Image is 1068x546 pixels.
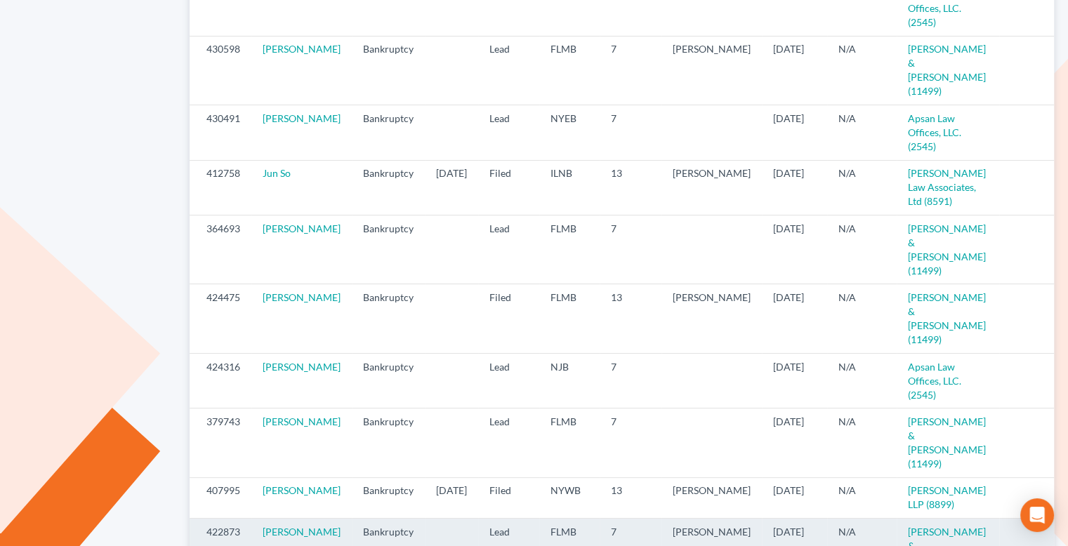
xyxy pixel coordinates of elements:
div: Open Intercom Messenger [1020,498,1054,532]
a: [PERSON_NAME] [263,484,341,496]
td: 412758 [190,160,251,215]
td: Filed [478,160,539,215]
td: [DATE] [425,477,478,518]
td: [DATE] [762,353,827,408]
td: 7 [600,215,661,284]
td: Bankruptcy [352,477,425,518]
td: Lead [478,215,539,284]
td: FLMB [539,36,600,105]
td: N/A [827,215,897,284]
td: [DATE] [762,408,827,477]
td: N/A [827,353,897,408]
td: N/A [827,160,897,215]
td: FLMB [539,215,600,284]
td: FLMB [539,408,600,477]
a: [PERSON_NAME] [263,415,341,427]
td: 7 [600,353,661,408]
a: Jun So [263,167,291,179]
td: 364693 [190,215,251,284]
td: Bankruptcy [352,215,425,284]
td: Bankruptcy [352,353,425,408]
td: 7 [600,105,661,160]
a: [PERSON_NAME] Law Associates, Ltd (8591) [908,167,986,207]
td: [PERSON_NAME] [661,160,762,215]
a: [PERSON_NAME] [263,43,341,55]
td: 13 [600,160,661,215]
td: Lead [478,353,539,408]
td: [DATE] [762,105,827,160]
td: 7 [600,408,661,477]
td: Filed [478,284,539,353]
td: Bankruptcy [352,36,425,105]
td: NJB [539,353,600,408]
td: [DATE] [762,36,827,105]
td: Filed [478,477,539,518]
td: [DATE] [762,160,827,215]
td: N/A [827,284,897,353]
td: [DATE] [762,284,827,353]
td: [PERSON_NAME] [661,477,762,518]
td: 13 [600,477,661,518]
a: [PERSON_NAME] [263,112,341,124]
td: N/A [827,36,897,105]
td: 379743 [190,408,251,477]
td: 7 [600,36,661,105]
td: N/A [827,408,897,477]
td: N/A [827,105,897,160]
a: [PERSON_NAME] & [PERSON_NAME] (11499) [908,222,986,277]
a: Apsan Law Offices, LLC. (2545) [908,112,961,152]
td: Bankruptcy [352,408,425,477]
td: Lead [478,105,539,160]
td: [DATE] [762,215,827,284]
td: FLMB [539,284,600,353]
td: [PERSON_NAME] [661,284,762,353]
a: [PERSON_NAME] & [PERSON_NAME] (11499) [908,291,986,345]
td: 13 [600,284,661,353]
td: Bankruptcy [352,105,425,160]
a: [PERSON_NAME] & [PERSON_NAME] (11499) [908,415,986,470]
td: 407995 [190,477,251,518]
td: NYWB [539,477,600,518]
a: [PERSON_NAME] [263,361,341,373]
td: Lead [478,36,539,105]
td: [DATE] [762,477,827,518]
a: [PERSON_NAME] [263,222,341,234]
td: Lead [478,408,539,477]
a: Apsan Law Offices, LLC. (2545) [908,361,961,401]
td: [PERSON_NAME] [661,36,762,105]
td: Bankruptcy [352,284,425,353]
td: 430491 [190,105,251,160]
td: 430598 [190,36,251,105]
a: [PERSON_NAME] [263,291,341,303]
a: [PERSON_NAME] & [PERSON_NAME] (11499) [908,43,986,97]
td: Bankruptcy [352,160,425,215]
td: 424475 [190,284,251,353]
td: ILNB [539,160,600,215]
td: [DATE] [425,160,478,215]
td: NYEB [539,105,600,160]
td: 424316 [190,353,251,408]
a: [PERSON_NAME] LLP (8899) [908,484,986,510]
a: [PERSON_NAME] [263,526,341,538]
td: N/A [827,477,897,518]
